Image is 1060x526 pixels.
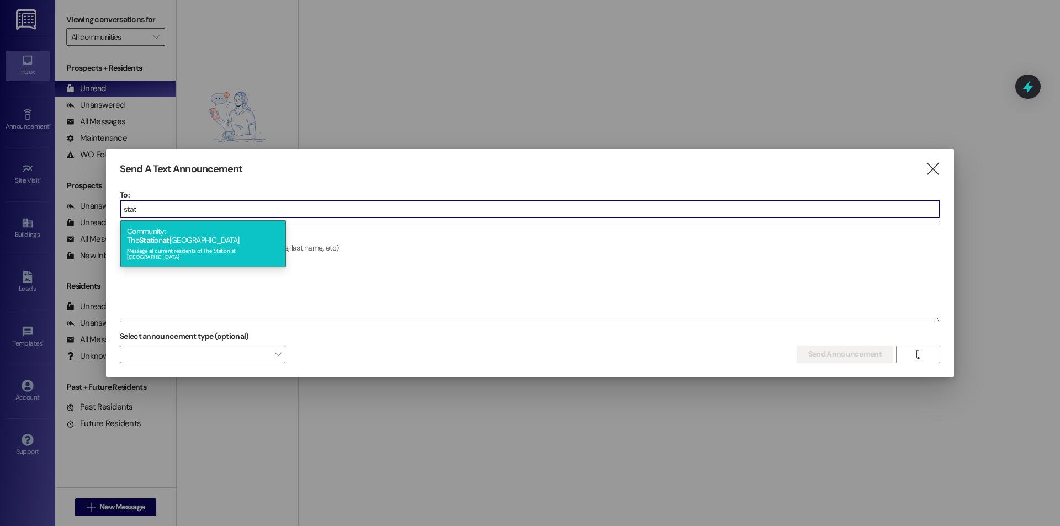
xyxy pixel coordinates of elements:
[120,220,286,267] div: Community: The ion [GEOGRAPHIC_DATA]
[127,245,279,261] div: Message all current residents of The Station at [GEOGRAPHIC_DATA]
[162,235,169,245] span: at
[139,235,153,245] span: Stat
[120,328,249,345] label: Select announcement type (optional)
[808,348,882,360] span: Send Announcement
[925,163,940,175] i: 
[120,163,242,176] h3: Send A Text Announcement
[797,346,893,363] button: Send Announcement
[914,350,922,359] i: 
[120,201,940,217] input: Type to select the units, buildings, or communities you want to message. (e.g. 'Unit 1A', 'Buildi...
[120,189,940,200] p: To:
